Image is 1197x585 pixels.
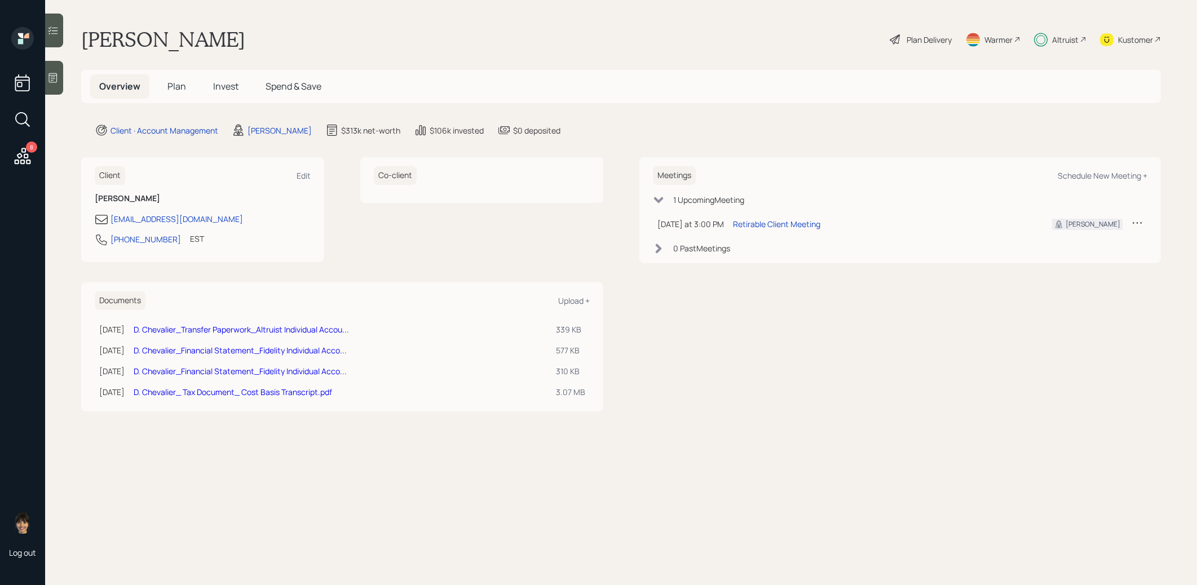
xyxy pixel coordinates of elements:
[556,386,585,398] div: 3.07 MB
[1052,34,1079,46] div: Altruist
[134,366,347,376] a: D. Chevalier_Financial Statement_Fidelity Individual Acco...
[99,80,140,92] span: Overview
[11,511,34,534] img: treva-nostdahl-headshot.png
[653,166,696,185] h6: Meetings
[134,387,332,397] a: D. Chevalier_ Tax Document_ Cost Basis Transcript.pdf
[907,34,952,46] div: Plan Delivery
[9,547,36,558] div: Log out
[558,295,590,306] div: Upload +
[213,80,238,92] span: Invest
[99,344,125,356] div: [DATE]
[111,233,181,245] div: [PHONE_NUMBER]
[430,125,484,136] div: $106k invested
[984,34,1013,46] div: Warmer
[297,170,311,181] div: Edit
[167,80,186,92] span: Plan
[248,125,312,136] div: [PERSON_NAME]
[374,166,417,185] h6: Co-client
[99,365,125,377] div: [DATE]
[733,218,820,230] div: Retirable Client Meeting
[81,27,245,52] h1: [PERSON_NAME]
[26,141,37,153] div: 8
[99,386,125,398] div: [DATE]
[111,213,243,225] div: [EMAIL_ADDRESS][DOMAIN_NAME]
[673,242,730,254] div: 0 Past Meeting s
[99,323,125,335] div: [DATE]
[556,344,585,356] div: 577 KB
[513,125,560,136] div: $0 deposited
[190,233,204,245] div: EST
[341,125,400,136] div: $313k net-worth
[673,194,744,206] div: 1 Upcoming Meeting
[95,291,145,310] h6: Documents
[111,125,218,136] div: Client · Account Management
[556,365,585,377] div: 310 KB
[95,166,125,185] h6: Client
[266,80,321,92] span: Spend & Save
[657,218,724,230] div: [DATE] at 3:00 PM
[556,323,585,335] div: 339 KB
[134,345,347,356] a: D. Chevalier_Financial Statement_Fidelity Individual Acco...
[1118,34,1153,46] div: Kustomer
[95,194,311,203] h6: [PERSON_NAME]
[1058,170,1147,181] div: Schedule New Meeting +
[134,324,349,335] a: D. Chevalier_Transfer Paperwork_Altruist Individual Accou...
[1066,219,1120,229] div: [PERSON_NAME]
